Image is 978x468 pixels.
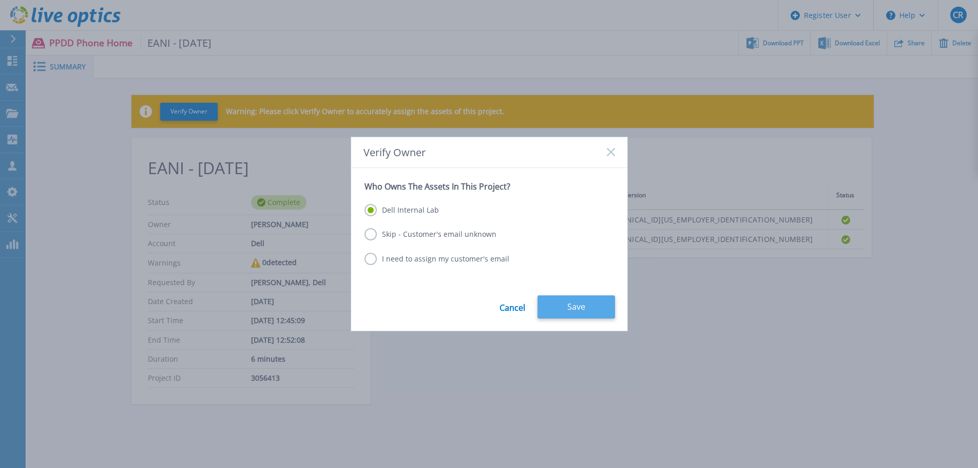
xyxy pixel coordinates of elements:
[365,204,439,216] label: Dell Internal Lab
[363,146,426,158] span: Verify Owner
[365,181,614,192] p: Who Owns The Assets In This Project?
[365,253,509,265] label: I need to assign my customer's email
[365,228,496,240] label: Skip - Customer's email unknown
[538,295,615,319] button: Save
[500,295,525,319] a: Cancel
